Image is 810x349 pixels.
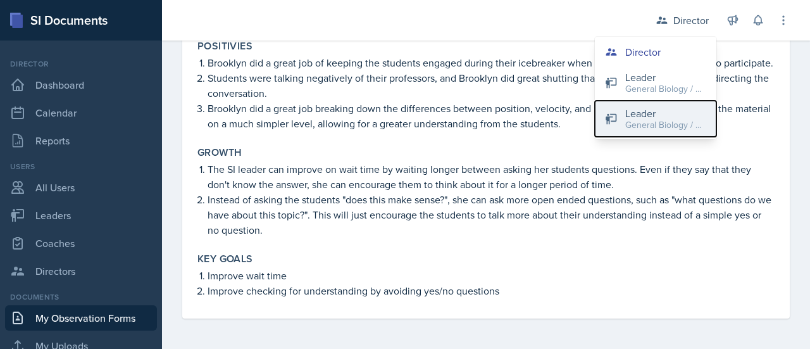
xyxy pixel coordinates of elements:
[208,192,775,238] p: Instead of asking the students "does this make sense?", she can ask more open ended questions, su...
[5,100,157,125] a: Calendar
[625,82,706,96] div: General Biology / Spring 2025
[5,58,157,70] div: Director
[625,118,706,132] div: General Biology / Fall 2025
[595,39,716,65] button: Director
[5,291,157,303] div: Documents
[5,231,157,256] a: Coaches
[595,101,716,137] button: Leader General Biology / Fall 2025
[625,106,706,121] div: Leader
[5,258,157,284] a: Directors
[625,44,661,60] div: Director
[197,253,253,265] label: Key Goals
[208,162,775,192] p: The SI leader can improve on wait time by waiting longer between asking her students questions. E...
[625,70,706,85] div: Leader
[197,40,252,53] label: Positivies
[208,55,775,70] p: Brooklyn did a great job of keeping the students engaged during their icebreaker when some people...
[5,128,157,153] a: Reports
[595,65,716,101] button: Leader General Biology / Spring 2025
[5,72,157,98] a: Dashboard
[5,161,157,172] div: Users
[5,175,157,200] a: All Users
[5,305,157,331] a: My Observation Forms
[208,101,775,131] p: Brooklyn did a great job breaking down the differences between position, velocity, and accelerati...
[208,268,775,283] p: Improve wait time
[5,203,157,228] a: Leaders
[208,70,775,101] p: Students were talking negatively of their professors, and Brooklyn did great shutting that down i...
[673,13,709,28] div: Director
[197,146,242,159] label: Growth
[208,283,775,298] p: Improve checking for understanding by avoiding yes/no questions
